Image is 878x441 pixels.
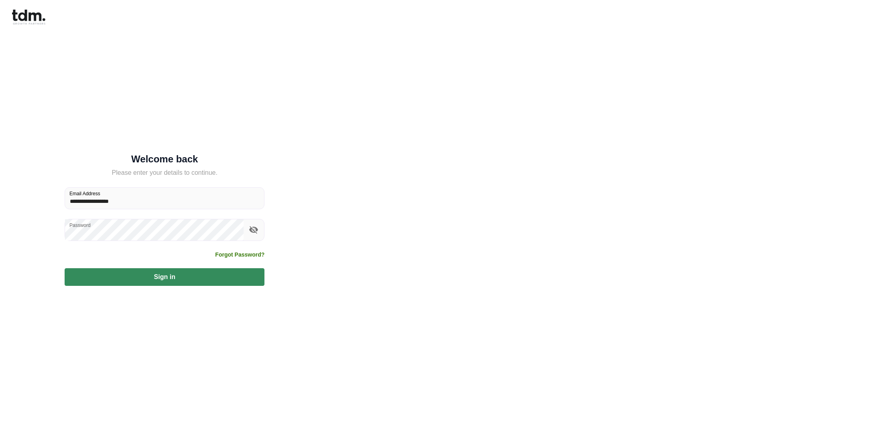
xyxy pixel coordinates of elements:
button: toggle password visibility [247,223,260,237]
button: Sign in [65,268,264,286]
label: Email Address [69,190,100,197]
h5: Welcome back [65,155,264,163]
a: Forgot Password? [215,251,264,259]
label: Password [69,222,91,229]
h5: Please enter your details to continue. [65,168,264,178]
